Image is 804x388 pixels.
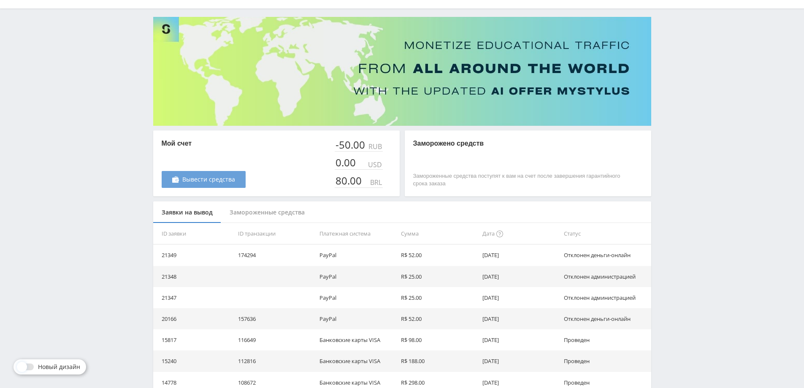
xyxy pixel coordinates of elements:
[235,308,316,329] td: 157636
[398,350,479,372] td: R$ 188.00
[479,266,560,287] td: [DATE]
[479,223,560,244] th: Дата
[153,287,235,308] td: 21347
[316,308,398,329] td: PayPal
[479,350,560,372] td: [DATE]
[335,139,367,151] div: -50.00
[398,223,479,244] th: Сумма
[560,223,651,244] th: Статус
[235,223,316,244] th: ID транзакции
[235,329,316,350] td: 116649
[560,287,651,308] td: Отклонен администрацией
[162,171,246,188] a: Вывести средства
[413,172,626,187] p: Замороженные средства поступят к вам на счет после завершения гарантийного срока заказа
[235,350,316,372] td: 112816
[560,329,651,350] td: Проведен
[182,176,235,183] span: Вывести средства
[413,139,626,148] p: Заморожено средств
[335,175,363,187] div: 80.00
[398,308,479,329] td: R$ 52.00
[398,329,479,350] td: R$ 98.00
[335,157,357,168] div: 0.00
[398,266,479,287] td: R$ 25.00
[398,244,479,266] td: R$ 52.00
[153,17,651,126] img: Banner
[479,244,560,266] td: [DATE]
[38,364,80,370] span: Новый дизайн
[153,244,235,266] td: 21349
[367,143,383,150] div: RUB
[153,308,235,329] td: 20166
[316,350,398,372] td: Банковские карты VISA
[316,244,398,266] td: PayPal
[366,161,383,168] div: USD
[221,201,313,224] div: Замороженные средства
[560,308,651,329] td: Отклонен деньги-онлайн
[316,223,398,244] th: Платежная система
[560,244,651,266] td: Отклонен деньги-онлайн
[153,201,221,224] div: Заявки на вывод
[316,329,398,350] td: Банковские карты VISA
[479,287,560,308] td: [DATE]
[560,350,651,372] td: Проведен
[479,329,560,350] td: [DATE]
[153,223,235,244] th: ID заявки
[316,266,398,287] td: PayPal
[162,139,246,148] p: Мой счет
[479,308,560,329] td: [DATE]
[398,287,479,308] td: R$ 25.00
[316,287,398,308] td: PayPal
[560,266,651,287] td: Отклонен администрацией
[153,329,235,350] td: 15817
[368,179,383,186] div: BRL
[153,266,235,287] td: 21348
[235,244,316,266] td: 174294
[153,350,235,372] td: 15240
